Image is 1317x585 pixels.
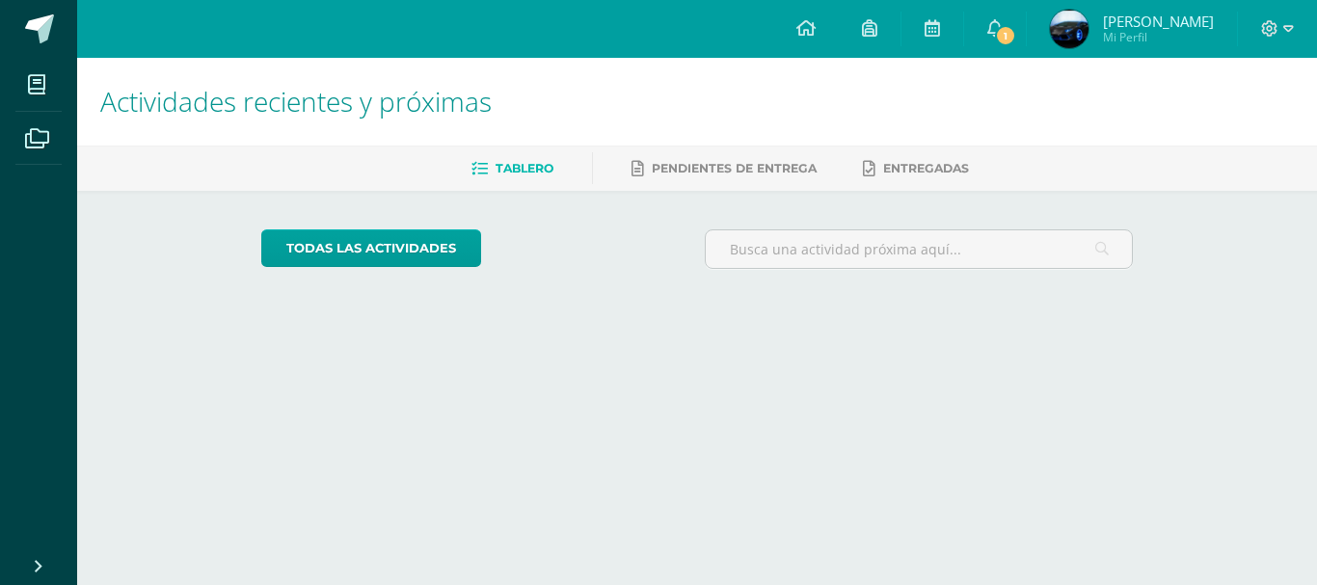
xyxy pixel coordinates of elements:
[706,230,1133,268] input: Busca una actividad próxima aquí...
[471,153,553,184] a: Tablero
[632,153,817,184] a: Pendientes de entrega
[1050,10,1089,48] img: 02a5f9f54c7fb86c9517f3725941b99c.png
[100,83,492,120] span: Actividades recientes y próximas
[261,229,481,267] a: todas las Actividades
[883,161,969,175] span: Entregadas
[995,25,1016,46] span: 1
[496,161,553,175] span: Tablero
[1103,29,1214,45] span: Mi Perfil
[863,153,969,184] a: Entregadas
[1103,12,1214,31] span: [PERSON_NAME]
[652,161,817,175] span: Pendientes de entrega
